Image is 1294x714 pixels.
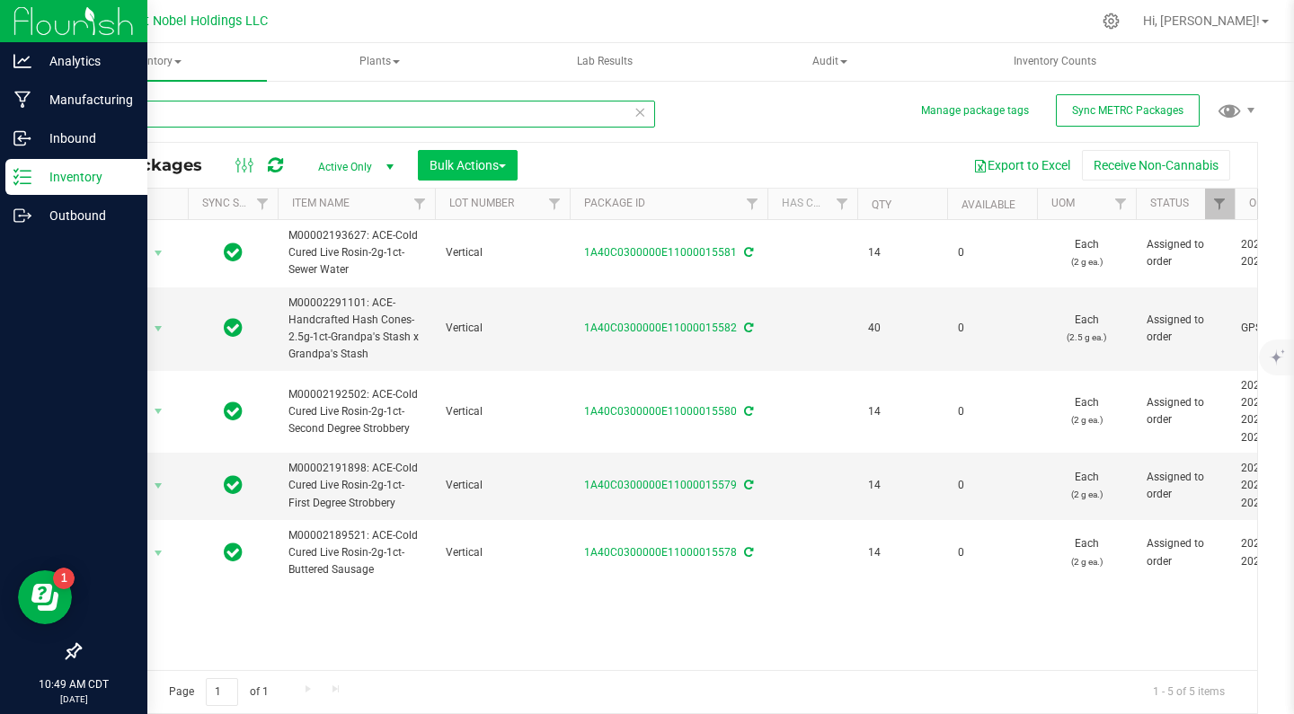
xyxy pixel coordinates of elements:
[31,128,139,149] p: Inbound
[868,477,936,494] span: 14
[958,477,1026,494] span: 0
[1205,189,1235,219] a: Filter
[288,295,424,364] span: M00002291101: ACE-Handcrafted Hash Cones-2.5g-1ct-Grandpa's Stash x Grandpa's Stash
[540,189,570,219] a: Filter
[147,399,170,424] span: select
[944,43,1167,81] a: Inventory Counts
[958,244,1026,261] span: 0
[1147,236,1224,270] span: Assigned to order
[1147,394,1224,428] span: Assigned to order
[13,168,31,186] inline-svg: Inventory
[584,546,737,559] a: 1A40C0300000E11000015578
[962,198,1015,211] a: Available
[1082,150,1230,181] button: Receive Non-Cannabis
[1150,197,1189,209] a: Status
[31,205,139,226] p: Outbound
[31,50,139,72] p: Analytics
[147,241,170,266] span: select
[1072,104,1183,117] span: Sync METRC Packages
[270,44,492,80] span: Plants
[958,544,1026,561] span: 0
[147,541,170,566] span: select
[288,527,424,579] span: M00002189521: ACE-Cold Cured Live Rosin-2g-1ct-Buttered Sausage
[741,479,753,491] span: Sync from Compliance System
[1048,394,1125,428] span: Each
[13,52,31,70] inline-svg: Analytics
[634,101,646,124] span: Clear
[154,678,283,706] span: Page of 1
[1147,312,1224,346] span: Assigned to order
[1048,411,1125,428] p: (2 g ea.)
[449,197,514,209] a: Lot Number
[224,540,243,565] span: In Sync
[738,189,767,219] a: Filter
[1143,13,1260,28] span: Hi, [PERSON_NAME]!
[1048,253,1125,270] p: (2 g ea.)
[828,189,857,219] a: Filter
[224,240,243,265] span: In Sync
[269,43,492,81] a: Plants
[1056,94,1200,127] button: Sync METRC Packages
[147,316,170,341] span: select
[206,678,238,706] input: 1
[8,676,139,692] p: 10:49 AM CDT
[147,473,170,498] span: select
[446,544,559,561] span: Vertical
[43,43,267,81] a: Inventory
[446,244,559,261] span: Vertical
[741,246,753,259] span: Sync from Compliance System
[446,403,559,420] span: Vertical
[18,570,72,624] iframe: Resource center
[720,44,942,80] span: Audit
[741,322,753,334] span: Sync from Compliance System
[31,166,139,188] p: Inventory
[741,546,753,559] span: Sync from Compliance System
[53,568,75,589] iframe: Resource center unread badge
[224,399,243,424] span: In Sync
[446,477,559,494] span: Vertical
[8,692,139,706] p: [DATE]
[868,244,936,261] span: 14
[446,320,559,337] span: Vertical
[868,544,936,561] span: 14
[288,386,424,438] span: M00002192502: ACE-Cold Cured Live Rosin-2g-1ct-Second Degree Strobbery
[872,198,891,211] a: Qty
[248,189,278,219] a: Filter
[1147,535,1224,569] span: Assigned to order
[584,405,737,418] a: 1A40C0300000E11000015580
[958,403,1026,420] span: 0
[741,405,753,418] span: Sync from Compliance System
[1100,13,1122,30] div: Manage settings
[224,315,243,340] span: In Sync
[288,460,424,512] span: M00002191898: ACE-Cold Cured Live Rosin-2g-1ct-First Degree Strobbery
[584,197,645,209] a: Package ID
[553,54,657,69] span: Lab Results
[958,320,1026,337] span: 0
[1048,329,1125,346] p: (2.5 g ea.)
[1051,197,1075,209] a: UOM
[93,155,220,175] span: All Packages
[1139,678,1239,705] span: 1 - 5 of 5 items
[584,479,737,491] a: 1A40C0300000E11000015579
[405,189,435,219] a: Filter
[962,150,1082,181] button: Export to Excel
[13,91,31,109] inline-svg: Manufacturing
[921,103,1029,119] button: Manage package tags
[13,129,31,147] inline-svg: Inbound
[1048,236,1125,270] span: Each
[13,207,31,225] inline-svg: Outbound
[989,54,1121,69] span: Inventory Counts
[288,227,424,279] span: M00002193627: ACE-Cold Cured Live Rosin-2g-1ct-Sewer Water
[224,472,243,498] span: In Sync
[1147,469,1224,503] span: Assigned to order
[31,89,139,110] p: Manufacturing
[430,158,506,172] span: Bulk Actions
[767,189,857,220] th: Has COA
[584,246,737,259] a: 1A40C0300000E11000015581
[202,197,271,209] a: Sync Status
[719,43,943,81] a: Audit
[1048,312,1125,346] span: Each
[1048,553,1125,570] p: (2 g ea.)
